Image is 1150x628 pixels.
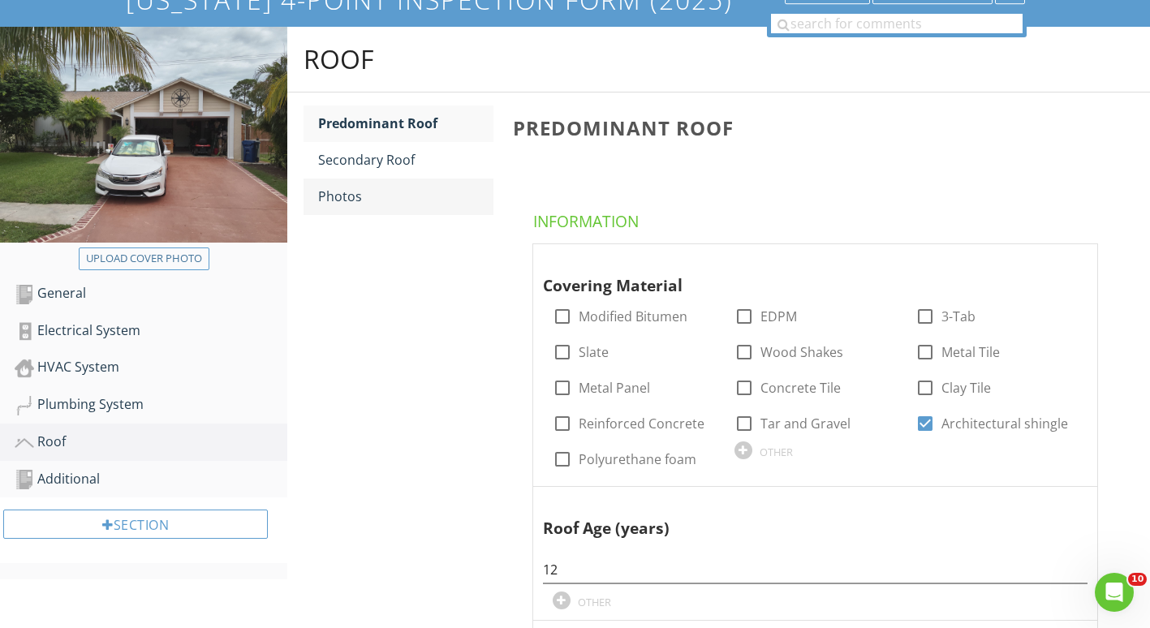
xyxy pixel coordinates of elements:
div: Predominant Roof [318,114,493,133]
h4: Information [533,204,1104,232]
label: Reinforced Concrete [579,415,704,432]
h3: Predominant Roof [513,117,1124,139]
label: Metal Tile [941,344,1000,360]
div: Upload cover photo [86,251,202,267]
div: Electrical System [15,320,287,342]
button: Upload cover photo [79,247,209,270]
label: Wood Shakes [760,344,843,360]
label: 3-Tab [941,308,976,325]
div: HVAC System [15,357,287,378]
div: OTHER [578,596,611,609]
label: Polyurethane foam [579,451,696,467]
div: Roof [15,432,287,453]
iframe: Intercom live chat [1095,573,1134,612]
div: Additional [15,469,287,490]
span: 10 [1128,573,1147,586]
label: EDPM [760,308,797,325]
div: General [15,283,287,304]
label: Tar and Gravel [760,415,851,432]
div: Covering Material [543,251,1061,298]
input: search for comments [771,14,1023,33]
label: Slate [579,344,609,360]
div: OTHER [760,445,793,458]
label: Architectural shingle [941,415,1068,432]
div: Section [3,510,268,539]
div: Photos [318,187,493,206]
label: Concrete Tile [760,380,841,396]
div: Secondary Roof [318,150,493,170]
label: Clay Tile [941,380,991,396]
label: Modified Bitumen [579,308,687,325]
div: Roof Age (years) [543,493,1061,540]
input: # [543,557,1088,583]
div: Roof [304,43,374,75]
div: Plumbing System [15,394,287,415]
label: Metal Panel [579,380,650,396]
